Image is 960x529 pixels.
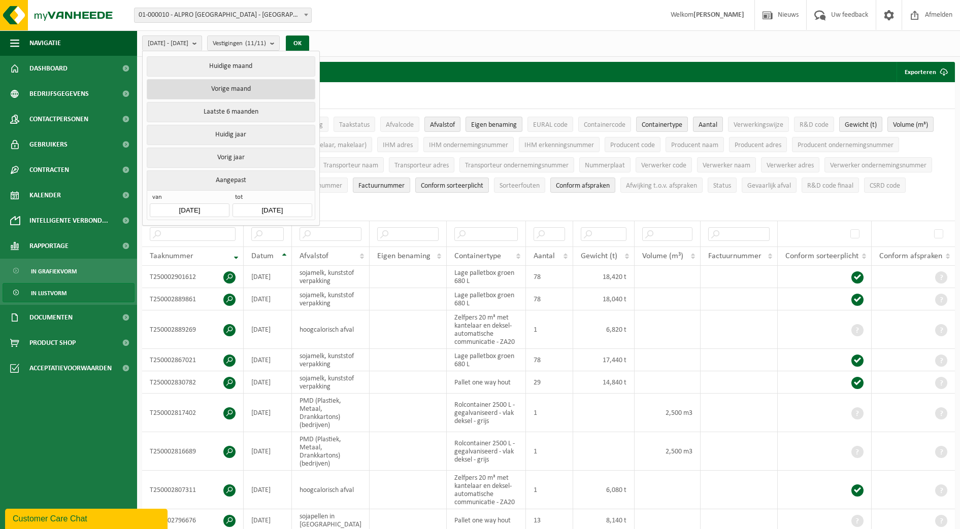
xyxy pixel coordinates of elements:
td: sojamelk, kunststof verpakking [292,266,370,288]
span: Containertype [642,121,682,129]
button: OK [286,36,309,52]
button: VerwerkingswijzeVerwerkingswijze: Activate to sort [728,117,789,132]
span: IHM erkenningsnummer [524,142,594,149]
button: Transporteur ondernemingsnummerTransporteur ondernemingsnummer : Activate to sort [459,157,574,172]
span: Taaknummer [150,252,193,260]
td: T250002816689 [142,432,244,471]
span: Datum [251,252,274,260]
button: FactuurnummerFactuurnummer: Activate to sort [353,178,410,193]
span: Afvalcode [386,121,414,129]
span: R&D code [800,121,829,129]
button: NummerplaatNummerplaat: Activate to sort [579,157,631,172]
button: Vorig jaar [147,148,315,168]
td: Zelfpers 20 m³ met kantelaar en deksel-automatische communicatie - ZA20 [447,471,526,509]
button: Exporteren [897,62,954,82]
td: T250002901612 [142,266,244,288]
button: R&D codeR&amp;D code: Activate to sort [794,117,834,132]
td: 29 [526,371,573,394]
span: Verwerker naam [703,162,750,169]
button: Huidig jaar [147,125,315,145]
span: Gewicht (t) [581,252,617,260]
span: Producent code [610,142,655,149]
td: Lage palletbox groen 680 L [447,266,526,288]
span: Factuurnummer [708,252,762,260]
button: Laatste 6 maanden [147,102,315,122]
td: [DATE] [244,394,292,432]
td: sojamelk, kunststof verpakking [292,371,370,394]
button: Conform afspraken : Activate to sort [550,178,615,193]
span: Eigen benaming [471,121,517,129]
td: PMD (Plastiek, Metaal, Drankkartons) (bedrijven) [292,432,370,471]
span: Bedrijfsgegevens [29,81,89,107]
span: Volume (m³) [893,121,928,129]
button: SorteerfoutenSorteerfouten: Activate to sort [494,178,545,193]
button: Aangepast [147,170,315,190]
button: Eigen benamingEigen benaming: Activate to sort [466,117,522,132]
td: [DATE] [244,349,292,371]
button: Transporteur naamTransporteur naam: Activate to sort [318,157,384,172]
button: R&D code finaalR&amp;D code finaal: Activate to sort [802,178,859,193]
span: Taakstatus [339,121,370,129]
span: Intelligente verbond... [29,208,108,233]
button: IHM adresIHM adres: Activate to sort [377,137,418,152]
span: Afvalstof [300,252,328,260]
td: Lage palletbox groen 680 L [447,349,526,371]
span: Afwijking t.o.v. afspraken [626,182,697,190]
td: [DATE] [244,471,292,509]
td: 1 [526,471,573,509]
button: IHM ondernemingsnummerIHM ondernemingsnummer: Activate to sort [423,137,514,152]
span: 01-000010 - ALPRO NV - WEVELGEM [135,8,311,22]
button: Producent ondernemingsnummerProducent ondernemingsnummer: Activate to sort [792,137,899,152]
button: Vorige maand [147,79,315,99]
span: Rapportage [29,233,69,259]
span: Producent adres [735,142,781,149]
span: Navigatie [29,30,61,56]
button: CSRD codeCSRD code: Activate to sort [864,178,906,193]
td: hoogcalorisch afval [292,471,370,509]
span: Verwerkingswijze [734,121,783,129]
button: Verwerker ondernemingsnummerVerwerker ondernemingsnummer: Activate to sort [824,157,932,172]
span: Producent naam [671,142,718,149]
span: Contactpersonen [29,107,88,132]
td: T250002889269 [142,310,244,349]
button: AantalAantal: Activate to sort [693,117,723,132]
span: Dashboard [29,56,68,81]
span: Documenten [29,305,73,330]
td: T250002807311 [142,471,244,509]
strong: [PERSON_NAME] [693,11,744,19]
span: Conform sorteerplicht [785,252,858,260]
button: AfvalstofAfvalstof: Activate to sort [424,117,460,132]
span: Conform afspraken [879,252,942,260]
td: [DATE] [244,371,292,394]
span: Verwerker adres [767,162,814,169]
button: IHM erkenningsnummerIHM erkenningsnummer: Activate to sort [519,137,600,152]
td: sojamelk, kunststof verpakking [292,288,370,310]
span: Gevaarlijk afval [747,182,791,190]
button: Gewicht (t)Gewicht (t): Activate to sort [839,117,882,132]
span: Afvalstof [430,121,455,129]
span: Product Shop [29,330,76,356]
td: T250002889861 [142,288,244,310]
span: Verwerker code [641,162,686,169]
td: T250002867021 [142,349,244,371]
td: 2,500 m3 [635,394,701,432]
span: [DATE] - [DATE] [148,36,188,51]
span: Nummerplaat [585,162,625,169]
span: tot [233,193,312,203]
span: In grafiekvorm [31,262,77,281]
td: 6,820 t [573,310,635,349]
span: IHM ondernemingsnummer [429,142,508,149]
td: Zelfpers 20 m³ met kantelaar en deksel-automatische communicatie - ZA20 [447,310,526,349]
button: Verwerker codeVerwerker code: Activate to sort [636,157,692,172]
td: 2,500 m3 [635,432,701,471]
span: Aantal [699,121,717,129]
button: StatusStatus: Activate to sort [708,178,737,193]
td: T250002817402 [142,394,244,432]
span: van [150,193,229,203]
span: Kalender [29,183,61,208]
td: PMD (Plastiek, Metaal, Drankkartons) (bedrijven) [292,394,370,432]
iframe: chat widget [5,507,170,529]
td: 18,420 t [573,266,635,288]
button: Producent naamProducent naam: Activate to sort [666,137,724,152]
span: Sorteerfouten [500,182,540,190]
